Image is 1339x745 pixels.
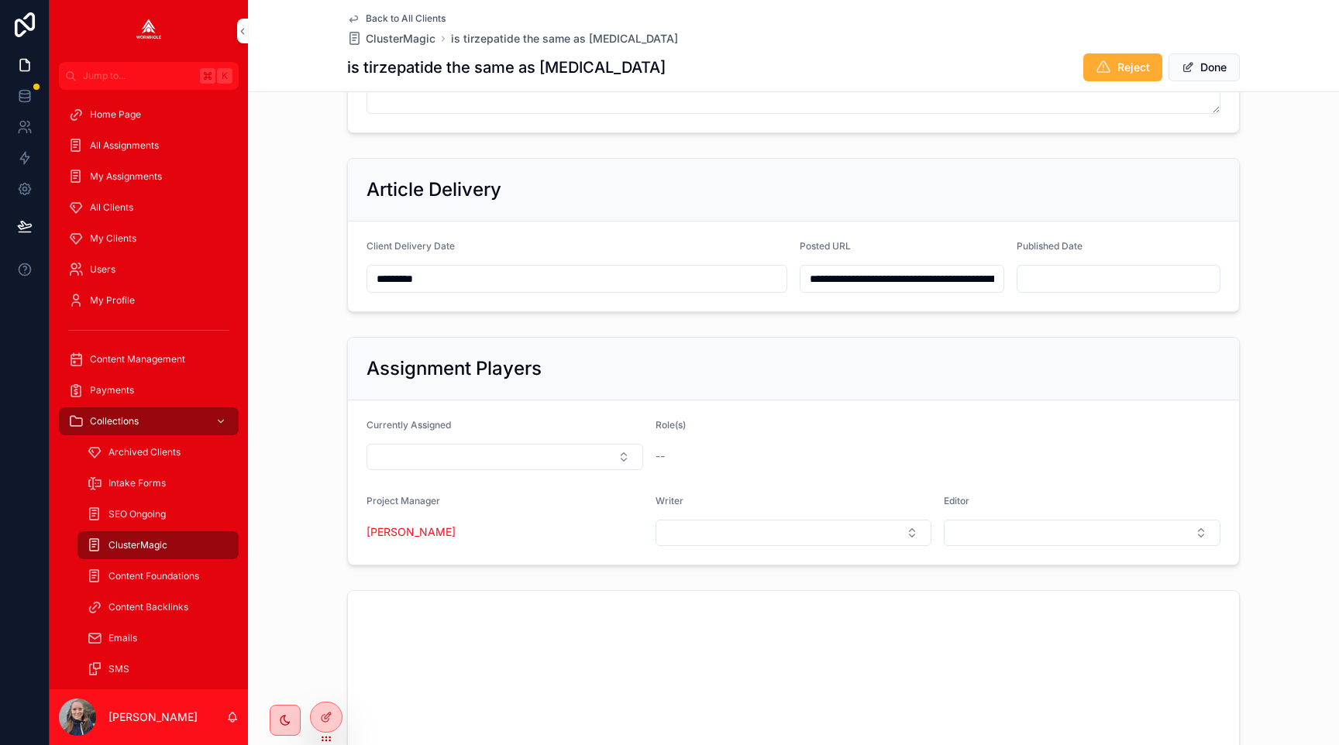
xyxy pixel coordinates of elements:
[77,624,239,652] a: Emails
[1117,60,1150,75] span: Reject
[451,31,678,46] a: is tirzepatide the same as [MEDICAL_DATA]
[367,356,542,381] h2: Assignment Players
[656,495,683,506] span: Writer
[367,240,455,252] span: Client Delivery Date
[77,500,239,528] a: SEO Ongoing
[59,256,239,283] a: Users
[77,655,239,683] a: SMS
[656,448,665,464] span: --
[108,570,199,582] span: Content Foundations
[50,90,248,689] div: scrollable content
[59,101,239,129] a: Home Page
[90,384,134,397] span: Payments
[108,477,166,489] span: Intake Forms
[90,232,136,245] span: My Clients
[656,520,932,546] button: Select Button
[90,294,135,307] span: My Profile
[77,593,239,621] a: Content Backlinks
[59,163,239,191] a: My Assignments
[90,170,162,183] span: My Assignments
[367,444,643,470] button: Select Button
[1169,53,1240,81] button: Done
[944,520,1220,546] button: Select Button
[800,240,851,252] span: Posted URL
[1017,240,1083,252] span: Published Date
[347,57,666,78] h1: is tirzepatide the same as [MEDICAL_DATA]
[83,70,194,82] span: Jump to...
[219,70,231,82] span: K
[366,12,446,25] span: Back to All Clients
[77,469,239,497] a: Intake Forms
[656,419,686,431] span: Role(s)
[90,139,159,152] span: All Assignments
[59,345,239,373] a: Content Management
[77,562,239,590] a: Content Foundations
[367,524,456,540] a: [PERSON_NAME]
[59,407,239,435] a: Collections
[108,632,137,644] span: Emails
[59,62,239,90] button: Jump to...K
[367,495,440,506] span: Project Manager
[108,709,198,725] p: [PERSON_NAME]
[77,438,239,466] a: Archived Clients
[59,376,239,404] a: Payments
[59,194,239,221] a: All Clients
[367,177,501,202] h2: Article Delivery
[77,531,239,559] a: ClusterMagic
[90,263,115,276] span: Users
[90,108,141,121] span: Home Page
[108,601,188,613] span: Content Backlinks
[347,31,435,46] a: ClusterMagic
[108,663,129,675] span: SMS
[90,415,139,427] span: Collections
[59,225,239,252] a: My Clients
[90,201,133,214] span: All Clients
[367,419,451,431] span: Currently Assigned
[90,353,185,366] span: Content Management
[1083,53,1162,81] button: Reject
[59,132,239,160] a: All Assignments
[108,446,181,458] span: Archived Clients
[944,495,969,506] span: Editor
[108,508,166,520] span: SEO Ongoing
[347,12,446,25] a: Back to All Clients
[366,31,435,46] span: ClusterMagic
[108,539,167,551] span: ClusterMagic
[136,19,161,43] img: App logo
[59,287,239,314] a: My Profile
